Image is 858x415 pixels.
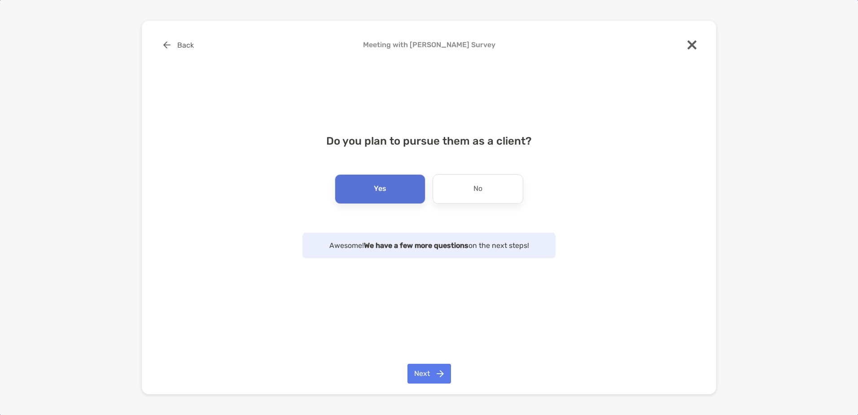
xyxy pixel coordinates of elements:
img: close modal [687,40,696,49]
p: Yes [374,182,386,196]
h4: Meeting with [PERSON_NAME] Survey [156,40,702,49]
img: button icon [437,370,444,377]
button: Back [156,35,201,55]
strong: We have a few more questions [364,241,468,250]
p: No [473,182,482,196]
p: Awesome! on the next steps! [311,240,547,251]
button: Next [407,364,451,384]
img: button icon [163,41,171,49]
h4: Do you plan to pursue them as a client? [156,135,702,147]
